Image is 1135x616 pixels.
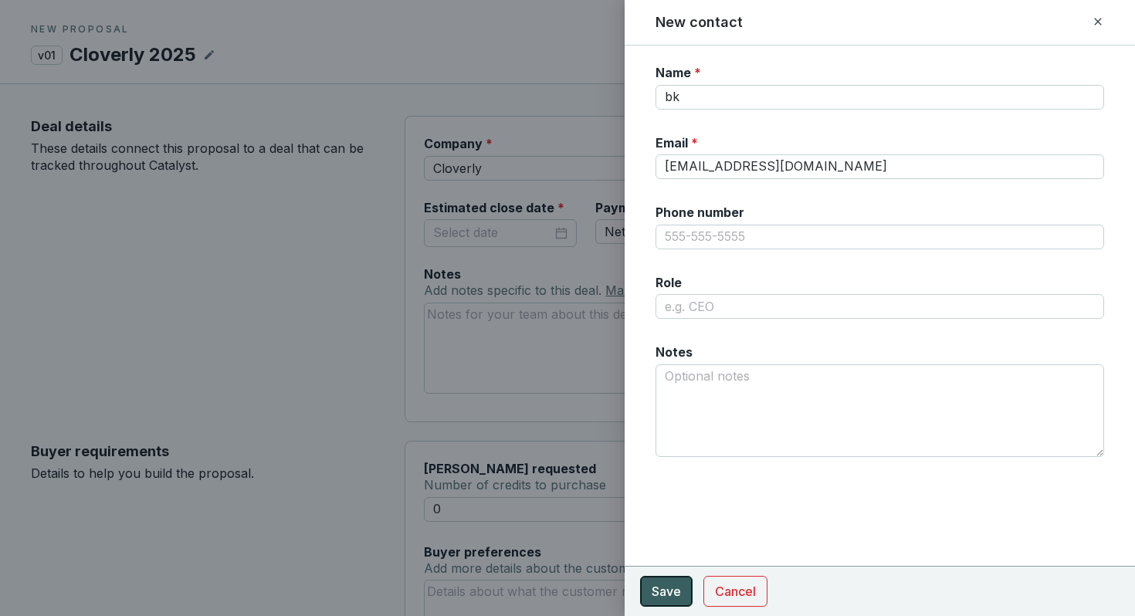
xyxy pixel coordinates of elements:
[640,576,693,607] button: Save
[715,582,756,601] span: Cancel
[656,64,701,81] label: Name
[656,12,743,32] h2: New contact
[652,582,681,601] span: Save
[656,274,682,291] label: Role
[656,294,1105,319] input: e.g. CEO
[656,204,744,221] label: Phone number
[656,154,1105,179] input: e.g. fullname@company.com
[656,85,1105,110] input: Full name
[656,134,698,151] label: Email
[656,225,1105,249] input: 555-555-5555
[656,344,693,360] label: Notes
[703,576,767,607] button: Cancel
